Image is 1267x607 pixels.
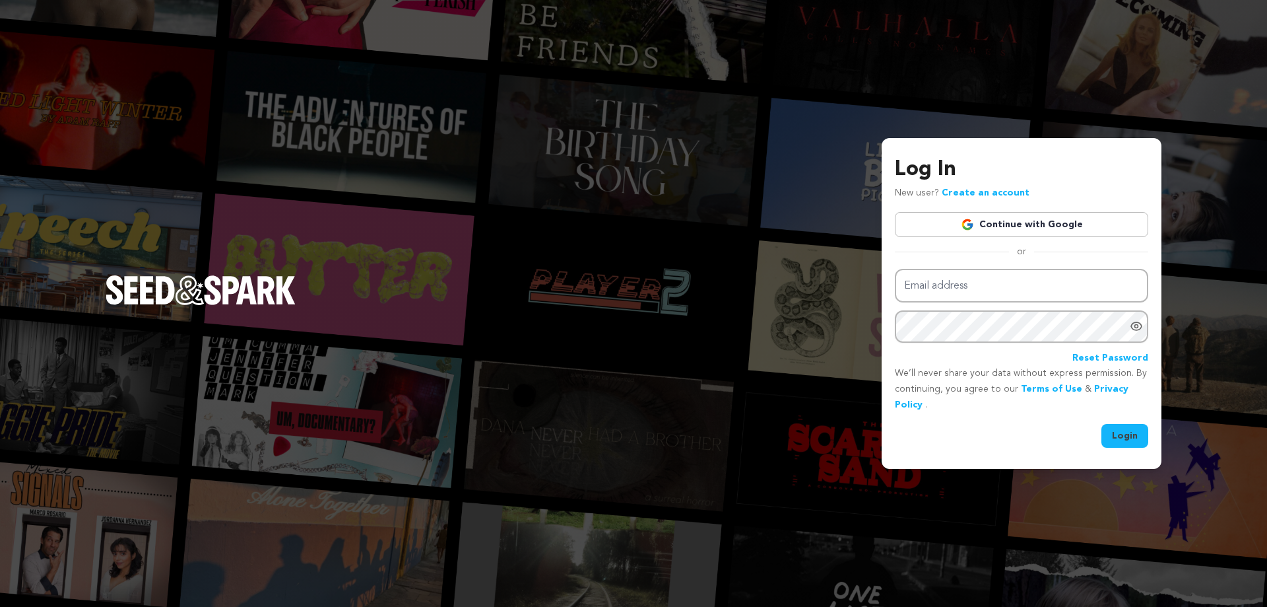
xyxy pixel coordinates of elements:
p: New user? [895,186,1029,201]
button: Login [1101,424,1148,448]
a: Privacy Policy [895,384,1128,410]
a: Seed&Spark Homepage [106,275,296,331]
h3: Log In [895,154,1148,186]
a: Continue with Google [895,212,1148,237]
span: or [1009,245,1034,258]
input: Email address [895,269,1148,303]
a: Create an account [942,188,1029,197]
a: Show password as plain text. Warning: this will display your password on the screen. [1130,320,1143,333]
img: Seed&Spark Logo [106,275,296,304]
p: We’ll never share your data without express permission. By continuing, you agree to our & . [895,366,1148,413]
a: Terms of Use [1021,384,1082,394]
img: Google logo [961,218,974,231]
a: Reset Password [1072,351,1148,367]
